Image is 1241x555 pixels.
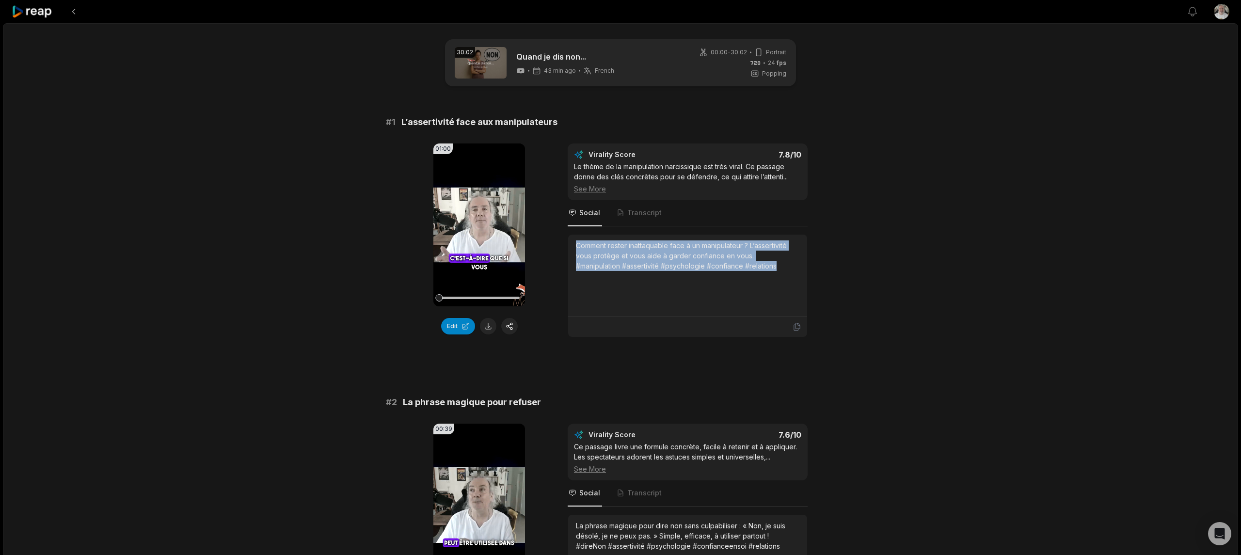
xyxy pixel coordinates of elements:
[627,488,662,498] span: Transcript
[574,442,801,474] div: Ce passage livre une formule concrète, facile à retenir et à appliquer. Les spectateurs adorent l...
[766,48,786,57] span: Portrait
[576,240,799,271] div: Comment rester inattaquable face à un manipulateur ? L’assertivité vous protège et vous aide à ga...
[576,521,799,551] div: La phrase magique pour dire non sans culpabiliser : « Non, je suis désolé, je ne peux pas. » Simp...
[777,59,786,66] span: fps
[574,184,801,194] div: See More
[401,115,557,129] span: L’assertivité face aux manipulateurs
[698,150,802,159] div: 7.8 /10
[568,480,808,507] nav: Tabs
[579,208,600,218] span: Social
[698,430,802,440] div: 7.6 /10
[386,115,396,129] span: # 1
[1208,522,1231,545] div: Open Intercom Messenger
[433,143,525,306] video: Your browser does not support mp4 format.
[762,69,786,78] span: Popping
[544,67,576,75] span: 43 min ago
[595,67,614,75] span: French
[568,200,808,226] nav: Tabs
[516,51,614,63] a: Quand je dis non...
[403,396,541,409] span: La phrase magique pour refuser
[574,161,801,194] div: Le thème de la manipulation narcissique est très viral. Ce passage donne des clés concrètes pour ...
[441,318,475,334] button: Edit
[627,208,662,218] span: Transcript
[574,464,801,474] div: See More
[768,59,786,67] span: 24
[711,48,747,57] span: 00:00 - 30:02
[579,488,600,498] span: Social
[589,150,693,159] div: Virality Score
[386,396,397,409] span: # 2
[589,430,693,440] div: Virality Score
